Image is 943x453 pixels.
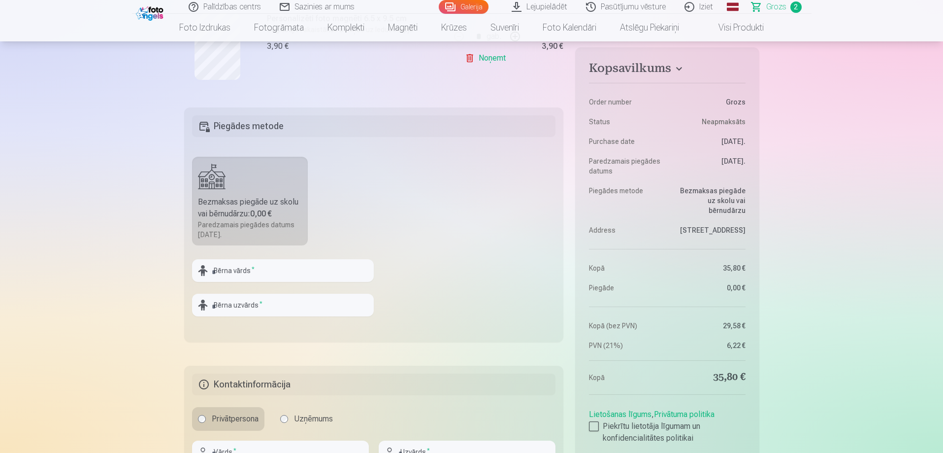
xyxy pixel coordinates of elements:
a: Privātuma politika [654,410,715,419]
dd: 35,80 € [672,371,746,384]
a: Lietošanas līgums [589,410,651,419]
div: Paredzamais piegādes datums [DATE]. [198,220,302,240]
div: , [589,405,745,444]
img: /fa1 [136,4,166,21]
dt: Piegāde [589,283,662,293]
dt: PVN (21%) [589,341,662,350]
input: Uzņēmums [280,415,288,423]
dd: Bezmaksas piegāde uz skolu vai bērnudārzu [672,186,746,215]
a: Suvenīri [479,14,531,41]
div: 3,90 € [267,40,289,52]
span: 2 [790,1,802,13]
dt: Paredzamais piegādes datums [589,156,662,176]
a: Krūzes [429,14,479,41]
dd: [DATE]. [672,156,746,176]
dd: [DATE]. [672,137,746,146]
dd: 6,22 € [672,341,746,350]
b: 0,00 € [250,209,272,218]
dt: Kopā (bez PVN) [589,321,662,331]
div: 3,90 € [542,43,563,49]
dt: Order number [589,97,662,107]
a: Magnēti [376,14,429,41]
a: Fotogrāmata [242,14,316,41]
dt: Kopā [589,263,662,273]
dt: Status [589,117,662,127]
div: Bezmaksas piegāde uz skolu vai bērnudārzu : [198,196,302,220]
input: Privātpersona [198,415,206,423]
a: Visi produkti [691,14,776,41]
label: Piekrītu lietotāja līgumam un konfidencialitātes politikai [589,420,745,444]
dd: 35,80 € [672,263,746,273]
dt: Piegādes metode [589,186,662,215]
a: Foto izdrukas [167,14,242,41]
span: Neapmaksāts [702,117,746,127]
button: Kopsavilkums [589,61,745,79]
a: Komplekti [316,14,376,41]
a: Noņemt [465,48,510,68]
dt: Address [589,225,662,235]
span: Grozs [766,1,786,13]
dd: Grozs [672,97,746,107]
a: Foto kalendāri [531,14,608,41]
dt: Kopā [589,371,662,384]
a: Atslēgu piekariņi [608,14,691,41]
dt: Purchase date [589,137,662,146]
dd: [STREET_ADDRESS] [672,225,746,235]
h5: Piegādes metode [192,115,556,137]
h5: Kontaktinformācija [192,374,556,395]
label: Privātpersona [192,407,264,431]
label: Uzņēmums [274,407,339,431]
dd: 29,58 € [672,321,746,331]
dd: 0,00 € [672,283,746,293]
